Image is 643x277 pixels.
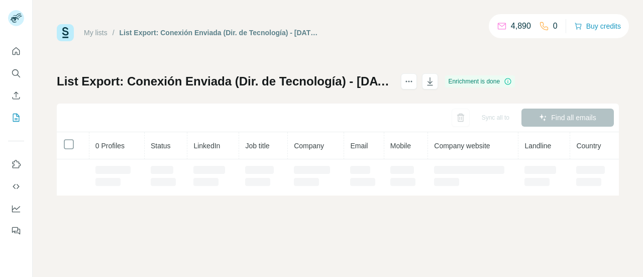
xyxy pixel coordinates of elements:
[113,28,115,38] li: /
[8,109,24,127] button: My lists
[390,142,411,150] span: Mobile
[574,19,621,33] button: Buy credits
[445,75,515,87] div: Enrichment is done
[57,24,74,41] img: Surfe Logo
[95,142,125,150] span: 0 Profiles
[8,177,24,196] button: Use Surfe API
[524,142,551,150] span: Landline
[120,28,319,38] div: List Export: Conexión Enviada (Dir. de Tecnología) - [DATE] 23:33
[8,86,24,105] button: Enrich CSV
[8,42,24,60] button: Quick start
[553,20,558,32] p: 0
[84,29,108,37] a: My lists
[434,142,490,150] span: Company website
[193,142,220,150] span: LinkedIn
[245,142,269,150] span: Job title
[294,142,324,150] span: Company
[576,142,601,150] span: Country
[8,222,24,240] button: Feedback
[57,73,392,89] h1: List Export: Conexión Enviada (Dir. de Tecnología) - [DATE] 23:33
[8,200,24,218] button: Dashboard
[350,142,368,150] span: Email
[8,155,24,173] button: Use Surfe on LinkedIn
[151,142,171,150] span: Status
[511,20,531,32] p: 4,890
[401,73,417,89] button: actions
[8,64,24,82] button: Search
